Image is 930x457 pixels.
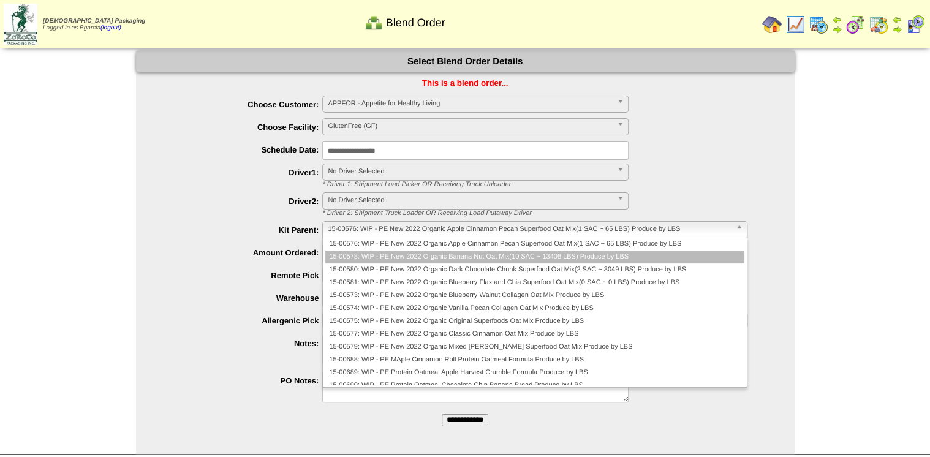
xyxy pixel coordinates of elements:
img: arrowright.gif [832,25,842,34]
span: APPFOR - Appetite for Healthy Living [328,96,612,111]
li: 15-00580: WIP - PE New 2022 Organic Dark Chocolate Chunk Superfood Oat Mix(2 SAC ~ 3049 LBS) Prod... [325,263,744,276]
img: line_graph.gif [785,15,805,34]
li: 15-00575: WIP - PE New 2022 Organic Original Superfoods Oat Mix Produce by LBS [325,315,744,328]
label: Kit Parent: [161,225,323,235]
li: 15-00577: WIP - PE New 2022 Organic Classic Cinnamon Oat Mix Produce by LBS [325,328,744,341]
label: PO Notes: [161,376,323,385]
li: 15-00581: WIP - PE New 2022 Organic Blueberry Flax and Chia Superfood Oat Mix(0 SAC ~ 0 LBS) Prod... [325,276,744,289]
img: calendarcustomer.gif [905,15,925,34]
img: zoroco-logo-small.webp [4,4,37,45]
div: Select Blend Order Details [136,51,795,72]
label: Warehouse [161,293,323,303]
div: * Driver 2: Shipment Truck Loader OR Receiving Load Putaway Driver [314,210,795,217]
label: Amount Ordered: [161,248,323,257]
label: Notes: [161,339,323,348]
label: Allergenic Pick [161,316,323,325]
img: calendarprod.gif [809,15,828,34]
label: Schedule Date: [161,145,323,154]
span: GlutenFree (GF) [328,119,612,134]
li: 15-00688: WIP - PE MAple Cinnamon Roll Protein Oatmeal Formula Produce by LBS [325,353,744,366]
li: 15-00574: WIP - PE New 2022 Organic Vanilla Pecan Collagen Oat Mix Produce by LBS [325,302,744,315]
div: This is a blend order... [136,78,795,88]
label: Remote Pick [161,271,323,280]
span: Logged in as Bgarcia [43,18,145,31]
li: 15-00578: WIP - PE New 2022 Organic Banana Nut Oat Mix(10 SAC ~ 13408 LBS) Produce by LBS [325,251,744,263]
li: 15-00576: WIP - PE New 2022 Organic Apple Cinnamon Pecan Superfood Oat Mix(1 SAC ~ 65 LBS) Produc... [325,238,744,251]
img: arrowleft.gif [832,15,842,25]
span: Blend Order [386,17,445,29]
li: 15-00579: WIP - PE New 2022 Organic Mixed [PERSON_NAME] Superfood Oat Mix Produce by LBS [325,341,744,353]
span: [DEMOGRAPHIC_DATA] Packaging [43,18,145,25]
img: arrowright.gif [892,25,902,34]
div: * Driver 1: Shipment Load Picker OR Receiving Truck Unloader [314,181,795,188]
img: network.png [364,13,384,32]
span: No Driver Selected [328,193,612,208]
img: calendarinout.gif [869,15,888,34]
li: 15-00690: WIP - PE Protein Oatmeal Chocolate Chip Banana Bread Produce by LBS [325,379,744,392]
img: home.gif [762,15,782,34]
span: 15-00576: WIP - PE New 2022 Organic Apple Cinnamon Pecan Superfood Oat Mix(1 SAC ~ 65 LBS) Produc... [328,222,730,236]
span: No Driver Selected [328,164,612,179]
a: (logout) [100,25,121,31]
label: Driver1: [161,168,323,177]
li: 15-00689: WIP - PE Protein Oatmeal Apple Harvest Crumble Formula Produce by LBS [325,366,744,379]
img: calendarblend.gif [845,15,865,34]
img: arrowleft.gif [892,15,902,25]
label: Choose Facility: [161,123,323,132]
label: Driver2: [161,197,323,206]
label: Choose Customer: [161,100,323,109]
li: 15-00573: WIP - PE New 2022 Organic Blueberry Walnut Collagen Oat Mix Produce by LBS [325,289,744,302]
